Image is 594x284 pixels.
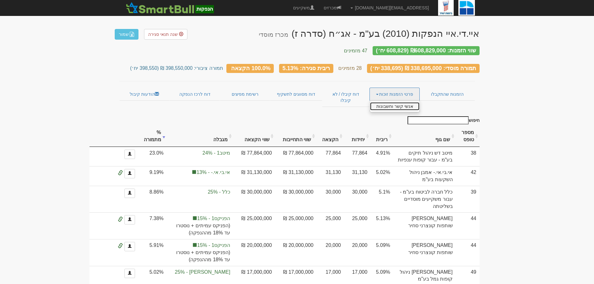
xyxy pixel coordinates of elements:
td: 20,000,000 ₪ [275,239,316,266]
small: תמורה ציבורי: 398,550,000 ₪ (398,550 יח׳) [130,65,223,71]
td: 30,000 [344,186,370,213]
td: 77,864,000 ₪ [233,147,275,166]
a: פרטי הזמנות זוכות [369,88,420,101]
td: הקצאה בפועל לקבוצה 'אי.בי.אי.-' 9.19% [167,166,234,186]
td: 20,000 [344,239,370,266]
td: 25,000,000 ₪ [233,212,275,239]
td: 30,000,000 ₪ [275,186,316,213]
label: חיפוש [405,116,480,124]
td: 77,864,000 ₪ [275,147,316,166]
td: 38 [456,147,480,166]
td: 5.1% [370,186,393,213]
td: הקצאה בפועל לקבוצה 'הפניקס1' 13.3% [167,212,234,239]
td: הקצאה בפועל לקבוצה 'מיטב1' 23.0% [167,147,234,166]
a: דוח לרכז הנפקה [170,88,220,101]
a: רשימת מפיצים [220,88,270,101]
td: מיטב דש ניהול תיקים בע"מ - עבור קופות ענפיות [393,147,456,166]
td: 5.02% [370,166,393,186]
td: 5.13% [370,212,393,239]
input: חיפוש [408,116,469,124]
td: 31,130 [344,166,370,186]
a: שמור [115,29,138,40]
td: 8.86% [138,186,167,213]
td: הקצאה בפועל לקבוצה 'כלל' 8.86% [167,186,234,213]
td: 20,000,000 ₪ [233,239,275,266]
td: [PERSON_NAME] שותפות קונצרני סחיר [393,212,456,239]
th: יחידות: activate to sort column ascending [344,126,370,147]
th: ריבית : activate to sort column ascending [370,126,393,147]
td: אי.בי.אי.- אמבן ניהול השקעות בע"מ [393,166,456,186]
div: תמורה מוסדי: 338,695,000 ₪ (338,695 יח׳) [367,64,480,73]
th: שווי התחייבות: activate to sort column ascending [275,126,316,147]
td: הקצאה בפועל לקבוצה 'הפניקס1' 13.3% [167,239,234,266]
th: מספר טופס: activate to sort column ascending [456,126,480,147]
td: 20,000 [316,239,344,266]
a: אנשי קשר וחשבונות [370,102,419,110]
td: 4.91% [370,147,393,166]
span: [PERSON_NAME] - 25% [170,269,230,276]
td: 30,000 [316,186,344,213]
td: 7.38% [138,212,167,239]
div: איי.די.איי הנפקות (2010) בע"מ - אג״ח (סדרה ז) - הנפקה לציבור [259,28,480,39]
td: 42 [456,166,480,186]
span: כלל - 25% [170,189,230,196]
td: 5.91% [138,239,167,266]
td: 77,864 [316,147,344,166]
span: אי.בי.אי.- - 13% [170,169,230,176]
a: דוח קיבלו / לא קיבלו [322,88,369,107]
td: 31,130,000 ₪ [233,166,275,186]
img: excel-file-white.png [129,32,134,37]
div: שווי הזמנות: ₪608,829,000 (608,829 יח׳) [373,46,480,55]
td: 5.09% [370,239,393,266]
td: 77,864 [344,147,370,166]
td: 9.19% [138,166,167,186]
td: 44 [456,239,480,266]
td: 31,130 [316,166,344,186]
td: 23.0% [138,147,167,166]
a: דוח מסווגים לתשקיף [270,88,322,101]
span: שנה תנאי סגירה [148,32,178,37]
td: [PERSON_NAME] שותפות קונצרני סחיר [393,239,456,266]
small: 47 מזמינים [344,48,367,53]
span: הפניקס1 - 15% [170,215,230,222]
td: 25,000 [344,212,370,239]
td: 39 [456,186,480,213]
td: 25,000 [316,212,344,239]
th: % מתמורה: activate to sort column ascending [138,126,167,147]
th: שם גוף : activate to sort column ascending [393,126,456,147]
td: 44 [456,212,480,239]
th: מגבלה: activate to sort column ascending [167,126,234,147]
td: 25,000,000 ₪ [275,212,316,239]
a: הזמנות שהתקבלו [420,88,475,101]
span: (הפניקס עמיתים + נוסטרו עד 18% מההנפקה) [170,249,230,263]
span: הפניקס1 - 15% [170,242,230,249]
a: שנה תנאי סגירה [144,29,187,40]
td: 30,000,000 ₪ [233,186,275,213]
span: מיטב1 - 24% [170,150,230,157]
td: 31,130,000 ₪ [275,166,316,186]
td: כלל חברה לביטוח בע"מ - עבור משקיעים מוסדיים בשליטתה [393,186,456,213]
th: הקצאה: activate to sort column ascending [316,126,344,147]
a: הודעות קיבול [119,88,170,101]
small: מכרז מוסדי [259,31,288,38]
span: (הפניקס עמיתים + נוסטרו עד 18% מההנפקה) [170,222,230,237]
span: 100.0% הקצאה [231,65,270,71]
small: 28 מזמינים [338,65,362,71]
img: SmartBull Logo [124,2,216,14]
div: ריבית סגירה: 5.13% [279,64,333,73]
th: שווי הקצאה: activate to sort column ascending [233,126,275,147]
